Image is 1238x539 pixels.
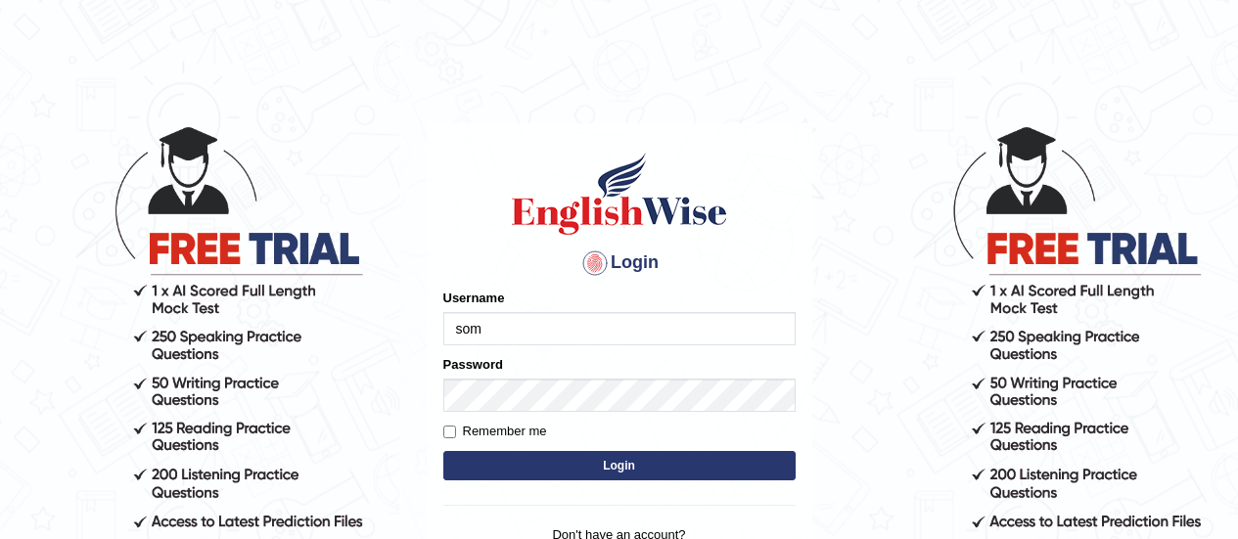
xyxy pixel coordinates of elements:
[443,355,503,374] label: Password
[443,247,796,279] h4: Login
[443,289,505,307] label: Username
[508,150,731,238] img: Logo of English Wise sign in for intelligent practice with AI
[443,451,796,480] button: Login
[443,422,547,441] label: Remember me
[443,426,456,438] input: Remember me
